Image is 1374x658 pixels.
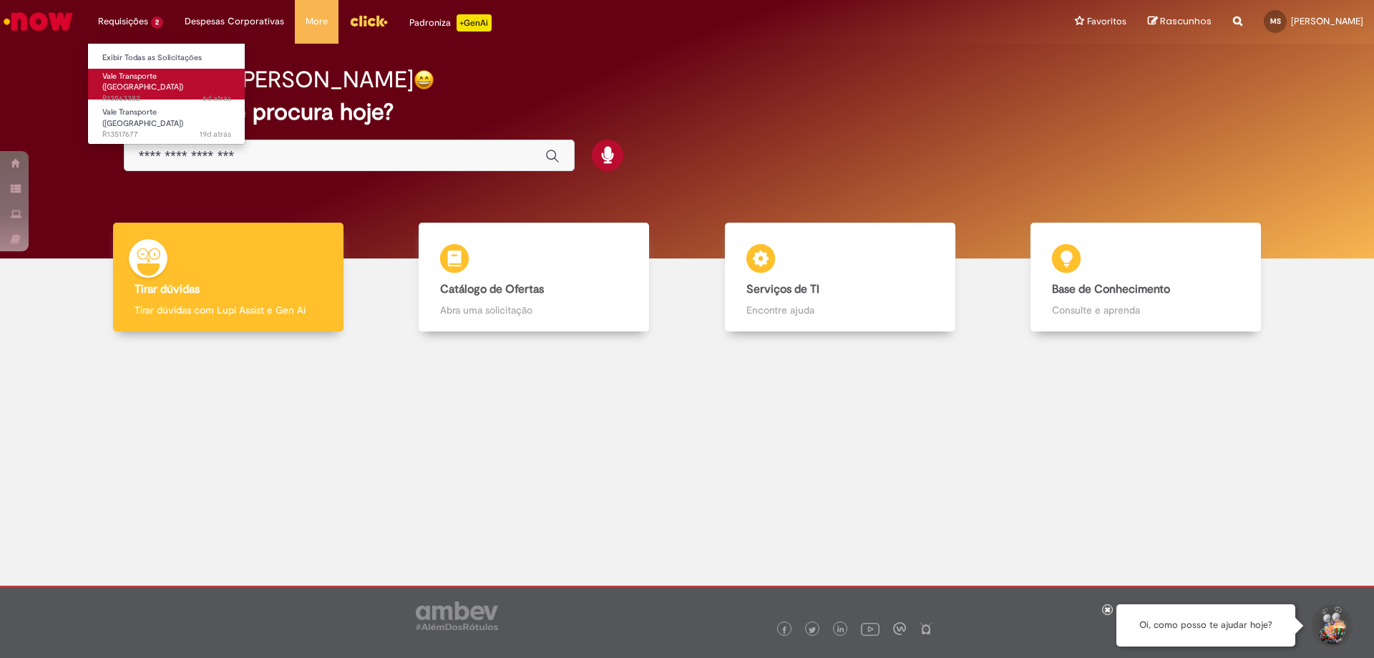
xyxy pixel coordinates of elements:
[837,626,844,634] img: logo_footer_linkedin.png
[746,303,934,317] p: Encontre ajuda
[87,43,245,145] ul: Requisições
[1052,303,1239,317] p: Consulte e aprenda
[1,7,75,36] img: ServiceNow
[1087,14,1126,29] span: Favoritos
[151,16,163,29] span: 2
[98,14,148,29] span: Requisições
[203,93,231,104] span: 6d atrás
[88,50,245,66] a: Exibir Todas as Solicitações
[306,14,328,29] span: More
[920,622,932,635] img: logo_footer_naosei.png
[416,601,498,630] img: logo_footer_ambev_rotulo_gray.png
[414,69,434,90] img: happy-face.png
[124,100,1251,125] h2: O que você procura hoje?
[135,303,322,317] p: Tirar dúvidas com Lupi Assist e Gen Ai
[893,622,906,635] img: logo_footer_workplace.png
[440,303,628,317] p: Abra uma solicitação
[200,129,231,140] time: 10/09/2025 18:25:17
[746,282,819,296] b: Serviços de TI
[1160,14,1212,28] span: Rascunhos
[102,71,183,93] span: Vale Transporte ([GEOGRAPHIC_DATA])
[861,619,880,638] img: logo_footer_youtube.png
[440,282,544,296] b: Catálogo de Ofertas
[381,223,688,332] a: Catálogo de Ofertas Abra uma solicitação
[1116,604,1295,647] div: Oi, como posso te ajudar hoje?
[135,282,200,296] b: Tirar dúvidas
[200,129,231,140] span: 19d atrás
[124,67,414,92] h2: Boa tarde, [PERSON_NAME]
[687,223,993,332] a: Serviços de TI Encontre ajuda
[349,10,388,32] img: click_logo_yellow_360x200.png
[185,14,284,29] span: Despesas Corporativas
[1270,16,1281,26] span: MS
[102,107,183,129] span: Vale Transporte ([GEOGRAPHIC_DATA])
[88,105,245,135] a: Aberto R13517677 : Vale Transporte (VT)
[203,93,231,104] time: 24/09/2025 14:45:31
[1291,15,1363,27] span: [PERSON_NAME]
[1148,15,1212,29] a: Rascunhos
[102,93,231,105] span: R13563382
[102,129,231,140] span: R13517677
[1310,604,1353,647] button: Iniciar Conversa de Suporte
[781,626,788,634] img: logo_footer_facebook.png
[75,223,381,332] a: Tirar dúvidas Tirar dúvidas com Lupi Assist e Gen Ai
[409,14,492,32] div: Padroniza
[993,223,1300,332] a: Base de Conhecimento Consulte e aprenda
[809,626,816,634] img: logo_footer_twitter.png
[88,69,245,100] a: Aberto R13563382 : Vale Transporte (VT)
[457,14,492,32] p: +GenAi
[1052,282,1170,296] b: Base de Conhecimento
